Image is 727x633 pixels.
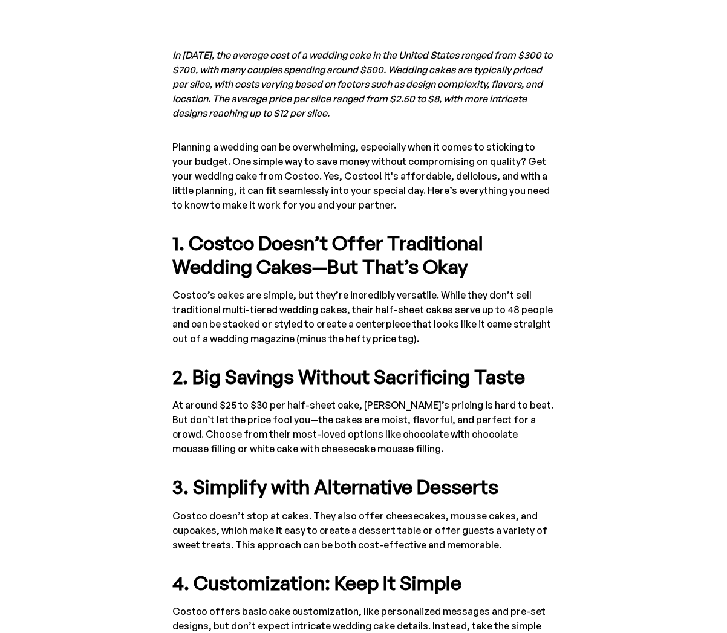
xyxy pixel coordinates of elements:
em: In [DATE], the average cost of a wedding cake in the United States ranged from $300 to $700, with... [172,49,552,119]
strong: 3. Simplify with Alternative Desserts [172,475,498,499]
strong: 2. Big Savings Without Sacrificing Taste [172,365,525,389]
p: Costco doesn’t stop at cakes. They also offer cheesecakes, mousse cakes, and cupcakes, which make... [172,508,555,552]
strong: 4. Customization: Keep It Simple [172,571,461,595]
p: At around $25 to $30 per half-sheet cake, [PERSON_NAME]’s pricing is hard to beat. But don’t let ... [172,398,555,456]
strong: 1. Costco Doesn’t Offer Traditional Wedding Cakes—But That’s Okay [172,231,483,278]
p: Costco’s cakes are simple, but they’re incredibly versatile. While they don’t sell traditional mu... [172,288,555,346]
p: Planning a wedding can be overwhelming, especially when it comes to sticking to your budget. One ... [172,140,555,212]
